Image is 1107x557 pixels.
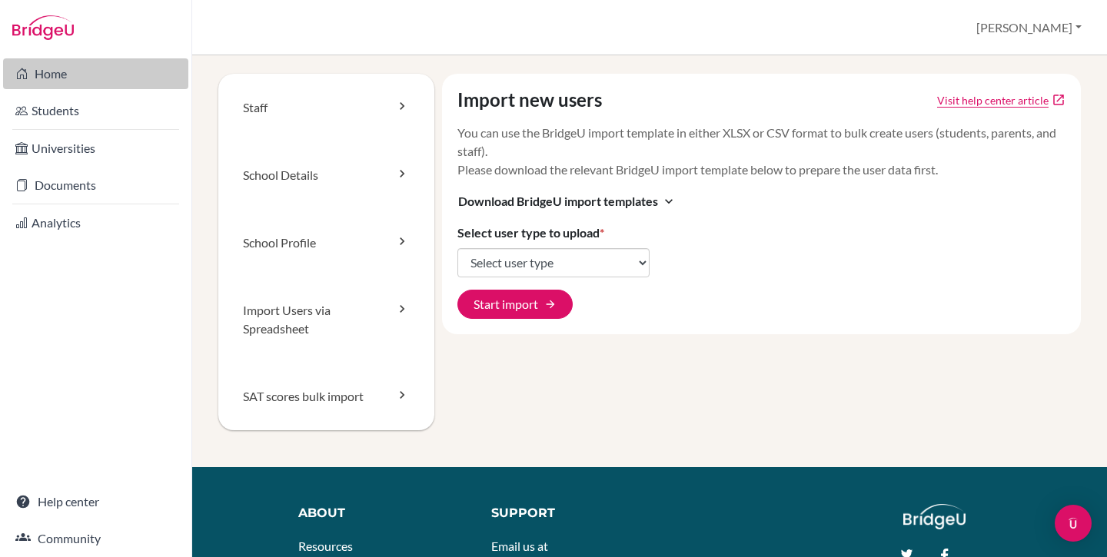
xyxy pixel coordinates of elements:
[1052,93,1065,107] a: open_in_new
[298,504,457,522] div: About
[218,74,434,141] a: Staff
[218,363,434,430] a: SAT scores bulk import
[661,194,676,209] i: expand_more
[218,141,434,209] a: School Details
[457,191,677,211] button: Download BridgeU import templatesexpand_more
[3,170,188,201] a: Documents
[298,539,353,553] a: Resources
[218,277,434,363] a: Import Users via Spreadsheet
[3,58,188,89] a: Home
[3,523,188,554] a: Community
[969,13,1089,42] button: [PERSON_NAME]
[218,209,434,277] a: School Profile
[457,124,1066,179] p: You can use the BridgeU import template in either XLSX or CSV format to bulk create users (studen...
[457,224,604,242] label: Select user type to upload
[3,95,188,126] a: Students
[12,15,74,40] img: Bridge-U
[937,92,1049,108] a: Click to open Tracking student registration article in a new tab
[457,290,573,319] button: Start import
[544,298,557,310] span: arrow_forward
[457,89,602,111] h4: Import new users
[458,192,658,211] span: Download BridgeU import templates
[3,486,188,517] a: Help center
[3,207,188,238] a: Analytics
[491,504,635,522] div: Support
[903,504,966,529] img: logo_white@2x-f4f0deed5e89b7ecb1c2cc34c3e3d731f90f0f143d5ea2071677605dd97b5244.png
[3,133,188,164] a: Universities
[1055,505,1092,542] div: Open Intercom Messenger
